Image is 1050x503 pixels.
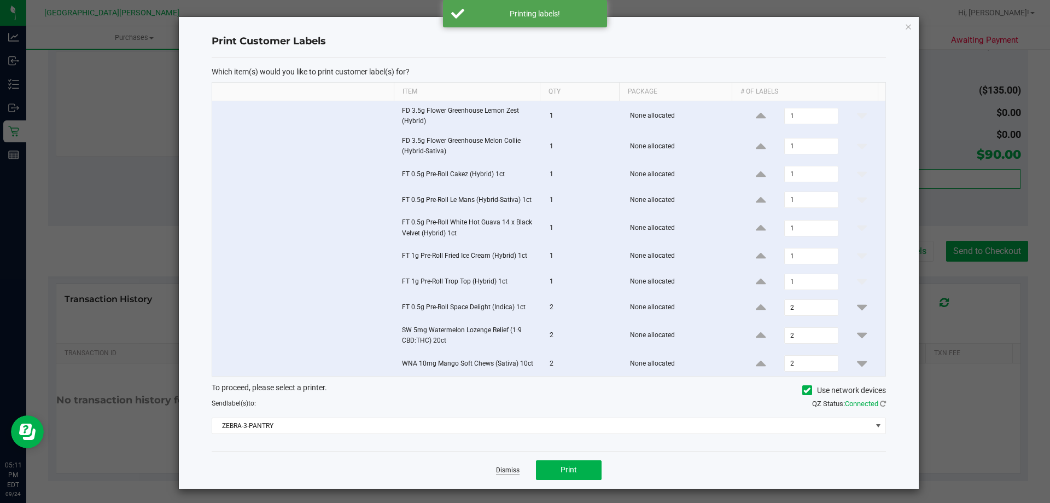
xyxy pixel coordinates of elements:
td: None allocated [623,295,738,321]
td: None allocated [623,244,738,269]
h4: Print Customer Labels [212,34,886,49]
span: label(s) [226,400,248,407]
td: FT 1g Pre-Roll Fried Ice Cream (Hybrid) 1ct [395,244,543,269]
td: 2 [543,321,623,351]
td: SW 5mg Watermelon Lozenge Relief (1:9 CBD:THC) 20ct [395,321,543,351]
th: # of labels [732,83,878,101]
td: FT 0.5g Pre-Roll White Hot Guava 14 x Black Velvet (Hybrid) 1ct [395,213,543,243]
td: 2 [543,295,623,321]
td: 1 [543,187,623,213]
td: 1 [543,131,623,161]
td: None allocated [623,131,738,161]
a: Dismiss [496,466,520,475]
td: WNA 10mg Mango Soft Chews (Sativa) 10ct [395,351,543,376]
th: Item [394,83,540,101]
div: To proceed, please select a printer. [203,382,894,398]
td: None allocated [623,101,738,131]
div: Printing labels! [470,8,599,19]
th: Package [619,83,732,101]
td: FT 0.5g Pre-Roll Le Mans (Hybrid-Sativa) 1ct [395,187,543,213]
td: 1 [543,101,623,131]
span: Print [561,465,577,474]
td: FT 1g Pre-Roll Trop Top (Hybrid) 1ct [395,269,543,295]
p: Which item(s) would you like to print customer label(s) for? [212,67,886,77]
td: 1 [543,161,623,187]
td: FT 0.5g Pre-Roll Space Delight (Indica) 1ct [395,295,543,321]
td: None allocated [623,269,738,295]
td: 1 [543,269,623,295]
button: Print [536,460,602,480]
td: FD 3.5g Flower Greenhouse Melon Collie (Hybrid-Sativa) [395,131,543,161]
td: FT 0.5g Pre-Roll Cakez (Hybrid) 1ct [395,161,543,187]
span: QZ Status: [812,400,886,408]
span: Send to: [212,400,256,407]
span: Connected [845,400,878,408]
td: None allocated [623,187,738,213]
td: None allocated [623,213,738,243]
iframe: Resource center [11,415,44,448]
span: ZEBRA-3-PANTRY [212,418,872,433]
td: 2 [543,351,623,376]
td: None allocated [623,321,738,351]
td: None allocated [623,161,738,187]
th: Qty [540,83,619,101]
label: Use network devices [802,385,886,396]
td: 1 [543,213,623,243]
td: None allocated [623,351,738,376]
td: FD 3.5g Flower Greenhouse Lemon Zest (Hybrid) [395,101,543,131]
td: 1 [543,244,623,269]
